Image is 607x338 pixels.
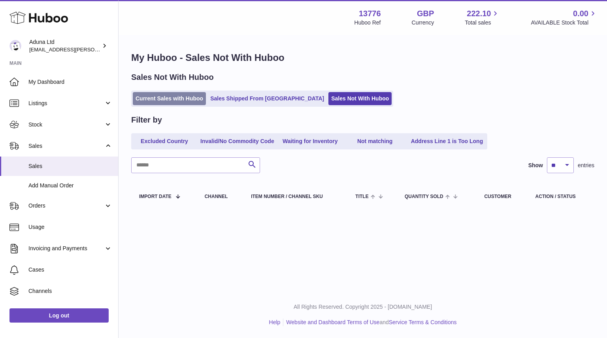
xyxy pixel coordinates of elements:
[412,19,434,26] div: Currency
[531,8,598,26] a: 0.00 AVAILABLE Stock Total
[528,162,543,169] label: Show
[28,142,104,150] span: Sales
[28,245,104,252] span: Invoicing and Payments
[484,194,519,199] div: Customer
[133,92,206,105] a: Current Sales with Huboo
[286,319,379,325] a: Website and Dashboard Terms of Use
[9,308,109,323] a: Log out
[355,194,368,199] span: Title
[131,115,162,125] h2: Filter by
[198,135,277,148] a: Invalid/No Commodity Code
[28,287,112,295] span: Channels
[251,194,339,199] div: Item Number / Channel SKU
[359,8,381,19] strong: 13776
[389,319,457,325] a: Service Terms & Conditions
[283,319,456,326] li: and
[28,100,104,107] span: Listings
[29,46,201,53] span: [EMAIL_ADDRESS][PERSON_NAME][PERSON_NAME][DOMAIN_NAME]
[28,121,104,128] span: Stock
[417,8,434,19] strong: GBP
[28,78,112,86] span: My Dashboard
[9,40,21,52] img: deborahe.kamara@aduna.com
[205,194,236,199] div: Channel
[125,303,601,311] p: All Rights Reserved. Copyright 2025 - [DOMAIN_NAME]
[279,135,342,148] a: Waiting for Inventory
[465,19,500,26] span: Total sales
[465,8,500,26] a: 222.10 Total sales
[328,92,392,105] a: Sales Not With Huboo
[578,162,594,169] span: entries
[28,223,112,231] span: Usage
[405,194,443,199] span: Quantity Sold
[131,72,214,83] h2: Sales Not With Huboo
[269,319,281,325] a: Help
[28,162,112,170] span: Sales
[535,194,586,199] div: Action / Status
[573,8,588,19] span: 0.00
[131,51,594,64] h1: My Huboo - Sales Not With Huboo
[343,135,407,148] a: Not matching
[408,135,486,148] a: Address Line 1 is Too Long
[467,8,491,19] span: 222.10
[29,38,100,53] div: Aduna Ltd
[28,266,112,274] span: Cases
[354,19,381,26] div: Huboo Ref
[133,135,196,148] a: Excluded Country
[139,194,172,199] span: Import date
[531,19,598,26] span: AVAILABLE Stock Total
[28,202,104,210] span: Orders
[28,182,112,189] span: Add Manual Order
[207,92,327,105] a: Sales Shipped From [GEOGRAPHIC_DATA]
